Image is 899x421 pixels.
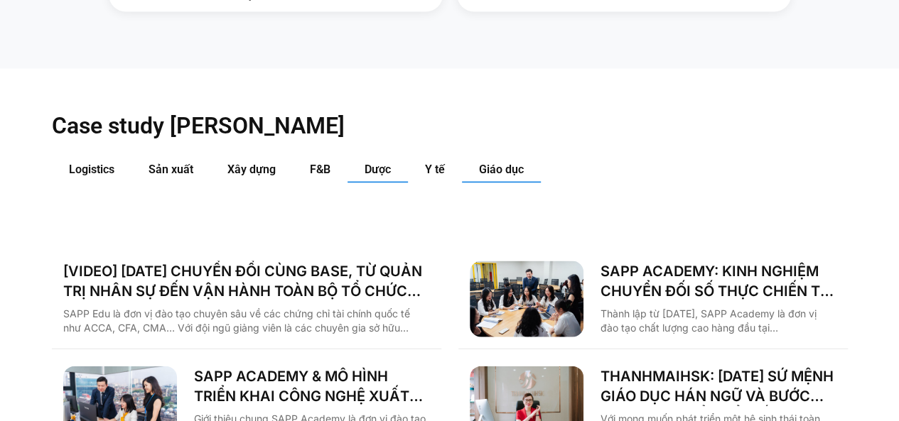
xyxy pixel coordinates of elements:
[601,261,836,301] a: SAPP ACADEMY: KINH NGHIỆM CHUYỂN ĐỐI SỐ THỰC CHIẾN TỪ TƯ DUY QUẢN TRỊ VỮNG
[310,163,330,176] span: F&B
[601,307,836,335] p: Thành lập từ [DATE], SAPP Academy là đơn vị đào tạo chất lượng cao hàng đầu tại [GEOGRAPHIC_DATA]...
[601,366,836,406] a: THANHMAIHSK: [DATE] SỨ MỆNH GIÁO DỤC HÁN NGỮ VÀ BƯỚC NGOẶT CHUYỂN ĐỔI SỐ
[425,163,445,176] span: Y tế
[52,111,848,140] h2: Case study [PERSON_NAME]
[365,163,391,176] span: Dược
[149,163,193,176] span: Sản xuất
[227,163,276,176] span: Xây dựng
[63,307,430,335] p: SAPP Edu là đơn vị đào tạo chuyên sâu về các chứng chỉ tài chính quốc tế như ACCA, CFA, CMA… Với ...
[63,261,430,301] a: [VIDEO] [DATE] CHUYỂN ĐỔI CÙNG BASE, TỪ QUẢN TRỊ NHÂN SỰ ĐẾN VẬN HÀNH TOÀN BỘ TỔ CHỨC TẠI [GEOGRA...
[479,163,524,176] span: Giáo dục
[69,163,114,176] span: Logistics
[194,366,430,406] a: SAPP ACADEMY & MÔ HÌNH TRIỂN KHAI CÔNG NGHỆ XUẤT PHÁT TỪ TƯ DUY QUẢN TRỊ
